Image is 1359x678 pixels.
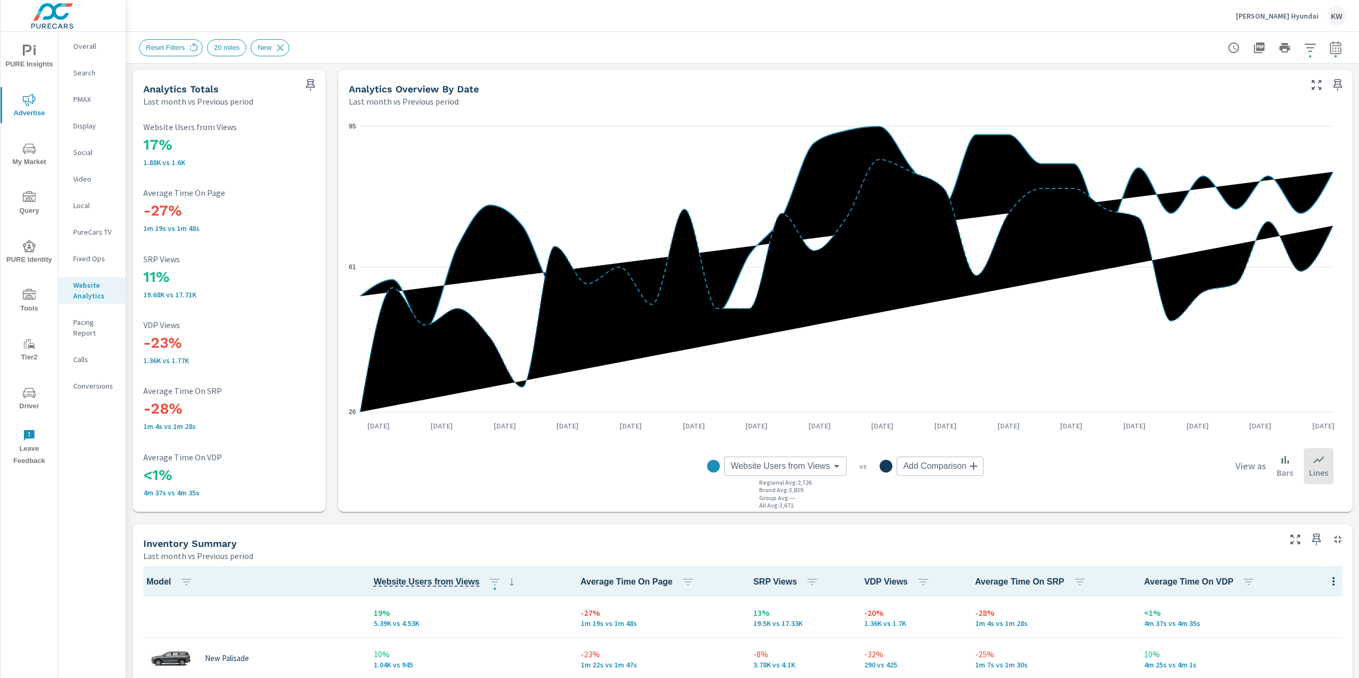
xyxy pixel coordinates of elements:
[205,654,249,663] p: New Palisade
[612,420,649,431] p: [DATE]
[143,95,253,108] p: Last month vs Previous period
[251,44,278,52] span: New
[73,280,117,301] p: Website Analytics
[1287,531,1304,548] button: Make Fullscreen
[73,67,117,78] p: Search
[1144,606,1340,619] p: <1%
[975,606,1128,619] p: -28%
[753,660,847,669] p: 3,776 vs 4,104
[864,606,958,619] p: -20%
[864,619,958,628] p: 1.36K vs 1.7K
[581,660,737,669] p: 1m 22s vs 1m 47s
[150,642,192,674] img: glamour
[801,420,838,431] p: [DATE]
[1053,420,1090,431] p: [DATE]
[864,660,958,669] p: 290 vs 425
[990,420,1027,431] p: [DATE]
[73,174,117,184] p: Video
[374,576,480,588] span: Website Users from Views
[208,44,246,52] span: 20 miles
[302,76,319,93] span: Save this to your personalized report
[58,314,126,341] div: Pacing Report
[143,386,315,396] p: Average Time On SRP
[251,39,289,56] div: New
[58,251,126,267] div: Fixed Ops
[738,420,775,431] p: [DATE]
[349,83,479,95] h5: Analytics Overview By Date
[847,461,880,471] p: vs
[759,486,803,494] p: Brand Avg : 3,839
[360,420,397,431] p: [DATE]
[73,147,117,158] p: Social
[730,461,830,471] span: Website Users from Views
[143,122,315,132] p: Website Users from Views
[759,479,812,486] p: Regional Avg : 2,726
[1325,37,1346,58] button: Select Date Range
[1116,420,1153,431] p: [DATE]
[58,277,126,304] div: Website Analytics
[73,41,117,52] p: Overall
[975,619,1128,628] p: 1m 4s vs 1m 28s
[58,91,126,107] div: PMAX
[143,538,237,549] h5: Inventory Summary
[549,420,586,431] p: [DATE]
[73,381,117,391] p: Conversions
[753,648,847,660] p: -8%
[374,660,564,669] p: 1,043 vs 945
[759,502,794,509] p: All Avg : 3,671
[143,422,315,431] p: 1m 4s vs 1m 28s
[759,494,795,502] p: Group Avg : —
[143,83,219,95] h5: Analytics Totals
[724,457,847,476] div: Website Users from Views
[58,224,126,240] div: PureCars TV
[1242,420,1279,431] p: [DATE]
[58,198,126,213] div: Local
[903,461,966,471] span: Add Comparison
[4,142,55,168] span: My Market
[1300,37,1321,58] button: Apply Filters
[143,290,315,299] p: 19,675 vs 17,705
[143,550,253,562] p: Last month vs Previous period
[1277,466,1293,479] p: Bars
[1236,11,1319,21] p: [PERSON_NAME] Hyundai
[675,420,712,431] p: [DATE]
[349,263,356,271] text: 61
[1309,466,1328,479] p: Lines
[753,606,847,619] p: 13%
[143,158,315,167] p: 1,878 vs 1,600
[4,191,55,217] span: Query
[1308,76,1325,93] button: Make Fullscreen
[4,429,55,467] span: Leave Feedback
[140,44,191,52] span: Reset Filters
[4,289,55,315] span: Tools
[486,420,523,431] p: [DATE]
[927,420,964,431] p: [DATE]
[58,171,126,187] div: Video
[143,254,315,264] p: SRP Views
[4,240,55,266] span: PURE Identity
[147,576,197,588] span: Model
[143,136,315,154] h3: 17%
[349,123,356,130] text: 95
[897,457,983,476] div: Add Comparison
[1,32,58,471] div: nav menu
[581,606,737,619] p: -27%
[864,420,901,431] p: [DATE]
[143,356,315,365] p: 1,364 vs 1,772
[975,576,1090,588] span: Average Time On SRP
[143,202,315,220] h3: -27%
[143,400,315,418] h3: -28%
[1329,76,1346,93] span: Save this to your personalized report
[143,320,315,330] p: VDP Views
[1144,576,1293,588] span: Average Time On VDP
[374,606,564,619] p: 19%
[1144,660,1340,669] p: 4m 25s vs 4m 1s
[58,378,126,394] div: Conversions
[1305,420,1342,431] p: [DATE]
[1144,619,1340,628] p: 4m 37s vs 4m 35s
[581,619,737,628] p: 1m 19s vs 1m 48s
[1329,531,1346,548] button: Minimize Widget
[1249,37,1270,58] button: "Export Report to PDF"
[864,648,958,660] p: -32%
[4,93,55,119] span: Advertise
